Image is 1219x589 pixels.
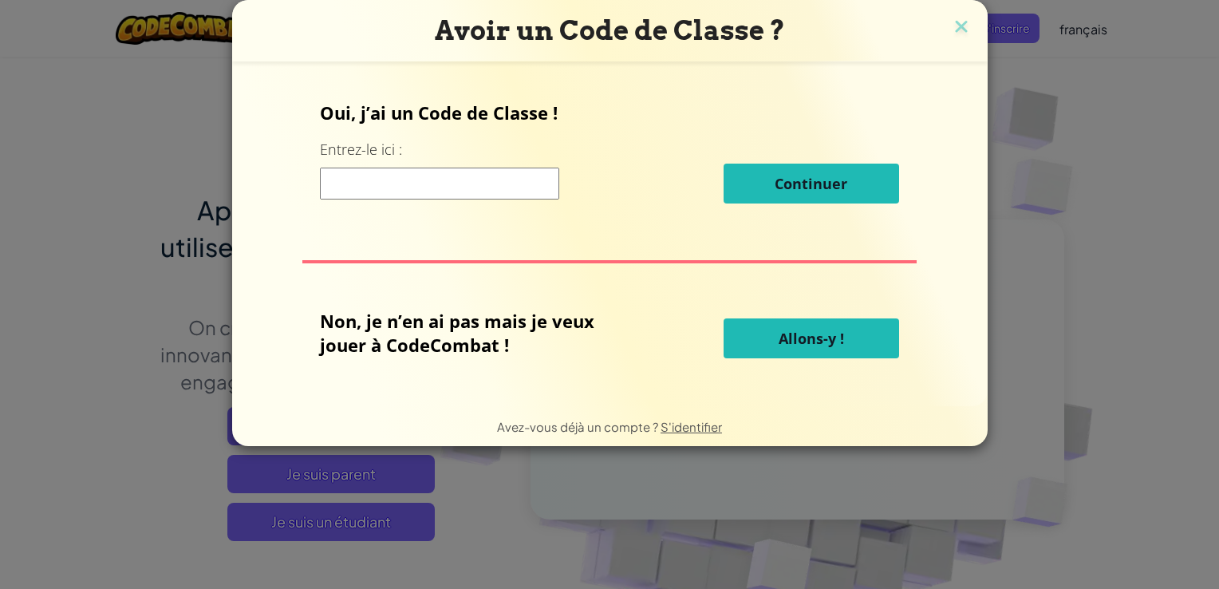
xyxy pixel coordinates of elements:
[497,419,661,434] span: Avez-vous déjà un compte ?
[775,174,847,193] span: Continuer
[779,329,844,348] span: Allons-y !
[661,419,722,434] a: S'identifier
[435,14,785,46] span: Avoir un Code de Classe ?
[724,164,899,204] button: Continuer
[320,101,899,125] p: Oui, j’ai un Code de Classe !
[951,16,972,40] img: close icon
[320,309,644,357] p: Non, je n’en ai pas mais je veux jouer à CodeCombat !
[320,140,402,160] label: Entrez-le ici :
[724,318,899,358] button: Allons-y !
